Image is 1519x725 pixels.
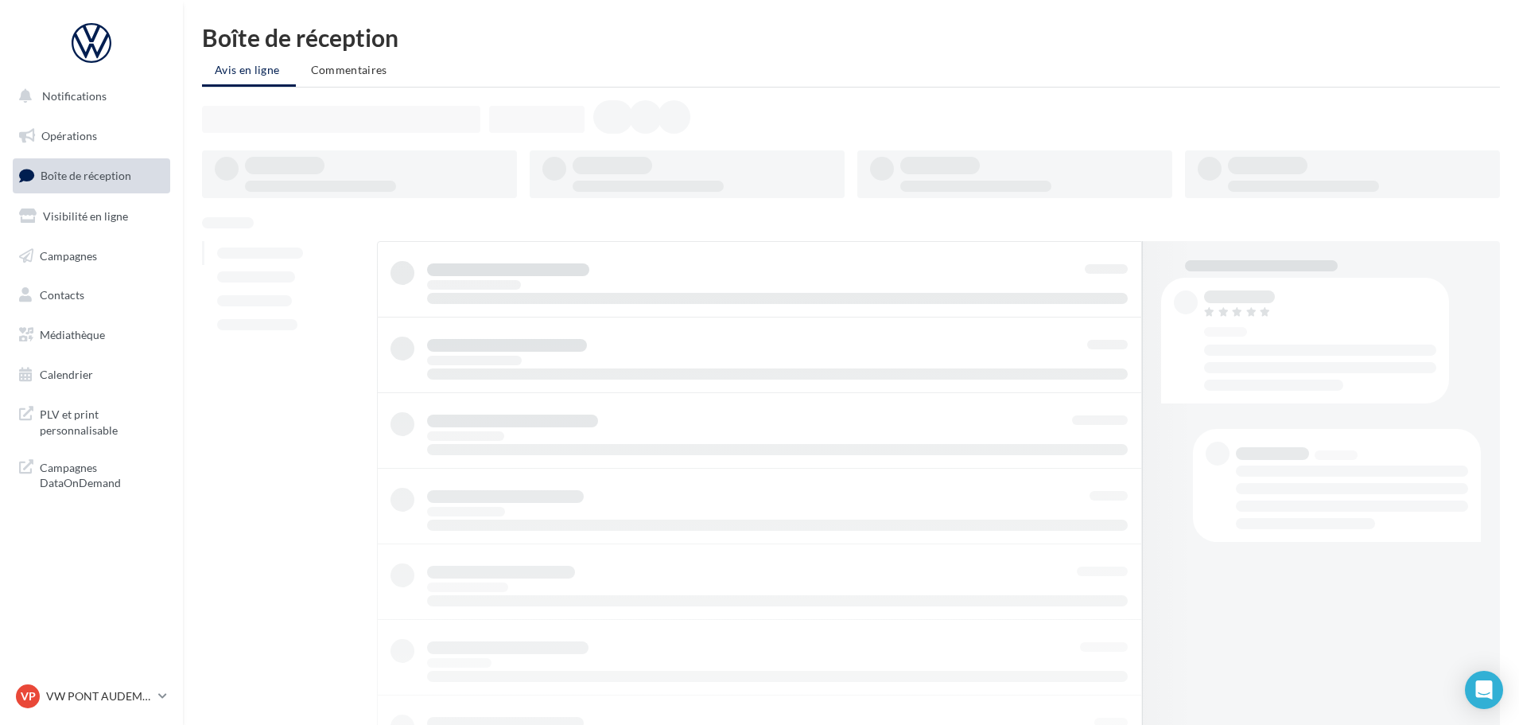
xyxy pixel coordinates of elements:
p: VW PONT AUDEMER [46,688,152,704]
span: Contacts [40,288,84,302]
span: Boîte de réception [41,169,131,182]
span: Campagnes DataOnDemand [40,457,164,491]
a: VP VW PONT AUDEMER [13,681,170,711]
span: Médiathèque [40,328,105,341]
a: Campagnes DataOnDemand [10,450,173,497]
div: Open Intercom Messenger [1465,671,1503,709]
span: Calendrier [40,368,93,381]
a: Visibilité en ligne [10,200,173,233]
a: Opérations [10,119,173,153]
span: Campagnes [40,248,97,262]
div: Boîte de réception [202,25,1500,49]
button: Notifications [10,80,167,113]
span: Commentaires [311,63,387,76]
a: Campagnes [10,240,173,273]
span: Opérations [41,129,97,142]
span: VP [21,688,36,704]
a: Calendrier [10,358,173,392]
span: Visibilité en ligne [43,209,128,223]
span: Notifications [42,89,107,103]
span: PLV et print personnalisable [40,403,164,438]
a: Boîte de réception [10,158,173,193]
a: Médiathèque [10,318,173,352]
a: Contacts [10,279,173,312]
a: PLV et print personnalisable [10,397,173,444]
